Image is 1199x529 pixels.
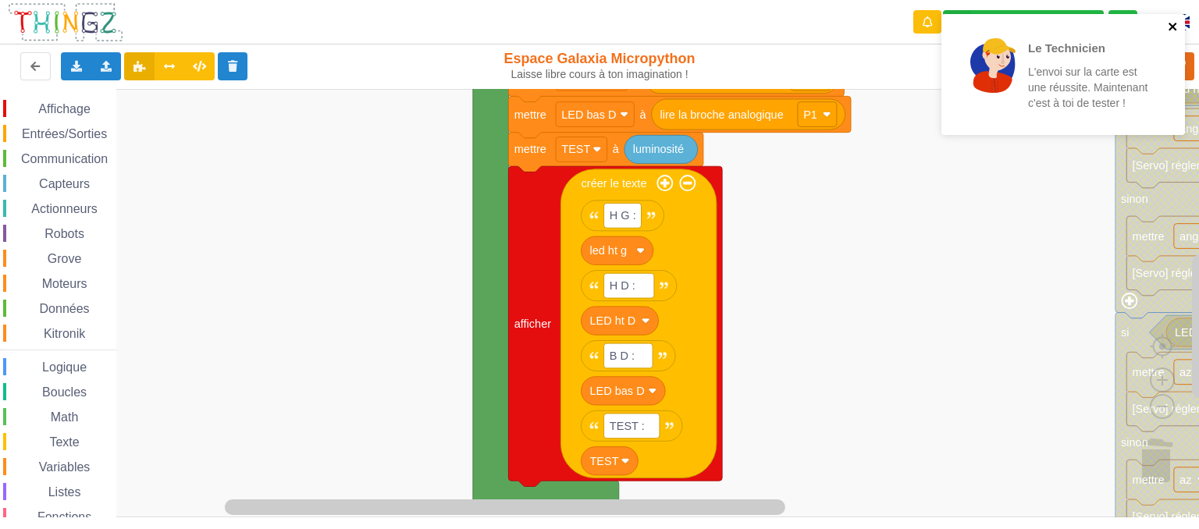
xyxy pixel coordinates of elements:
[589,385,644,397] text: LED bas D
[1133,229,1165,242] text: mettre
[1121,326,1129,339] text: si
[45,252,84,265] span: Grove
[40,360,89,374] span: Logique
[610,209,636,222] text: H G :
[610,420,645,432] text: TEST :
[803,108,817,120] text: P1
[1028,40,1150,56] p: Le Technicien
[497,68,703,81] div: Laisse libre cours à ton imagination !
[561,143,590,155] text: TEST
[514,143,546,155] text: mettre
[589,314,635,327] text: LED ht D
[37,460,93,474] span: Variables
[589,244,627,257] text: led ht g
[561,108,616,120] text: LED bas D
[35,510,94,524] span: Fonctions
[41,327,87,340] span: Kitronik
[514,108,546,120] text: mettre
[29,202,100,215] span: Actionneurs
[20,127,109,140] span: Entrées/Sorties
[582,177,647,190] text: créer le texte
[1121,436,1148,449] text: sinon
[514,318,552,330] text: afficher
[19,152,110,165] span: Communication
[497,50,703,81] div: Espace Galaxia Micropython
[589,455,618,467] text: TEST
[660,108,784,120] text: lire la broche analogique
[7,2,124,43] img: thingz_logo.png
[1179,366,1191,378] text: az
[943,10,1104,34] div: Ta base fonctionne bien !
[610,279,635,292] text: H D :
[48,410,81,424] span: Math
[633,143,684,155] text: luminosité
[40,277,90,290] span: Moteurs
[42,227,87,240] span: Robots
[640,108,647,120] text: à
[37,177,92,190] span: Capteurs
[36,102,92,115] span: Affichage
[613,143,620,155] text: à
[1133,474,1165,486] text: mettre
[1168,20,1179,35] button: close
[1121,193,1148,205] text: sinon
[1179,474,1191,486] text: az
[1133,366,1165,378] text: mettre
[40,385,89,399] span: Boucles
[610,350,635,362] text: B D :
[1028,64,1150,111] p: L'envoi sur la carte est une réussite. Maintenant c'est à toi de tester !
[37,302,92,315] span: Données
[47,435,81,449] span: Texte
[46,485,84,499] span: Listes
